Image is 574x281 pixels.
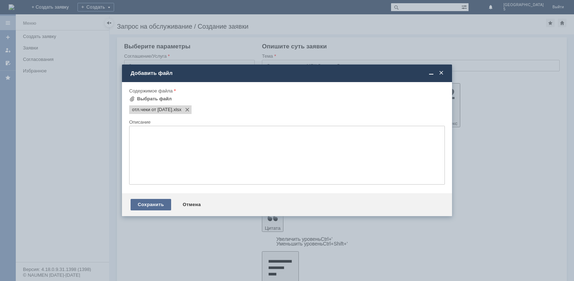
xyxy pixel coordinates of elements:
div: Выбрать файл [137,96,172,102]
span: Закрыть [438,70,445,76]
div: Содержимое файла [129,89,443,93]
div: Добавить файл [131,70,445,76]
div: Описание [129,120,443,124]
div: Прошу удалить отложенные чеки [3,3,105,9]
span: Свернуть (Ctrl + M) [428,70,435,76]
span: отл.чеки от 29.08.25.xlsx [132,107,172,113]
span: отл.чеки от 29.08.25.xlsx [172,107,182,113]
